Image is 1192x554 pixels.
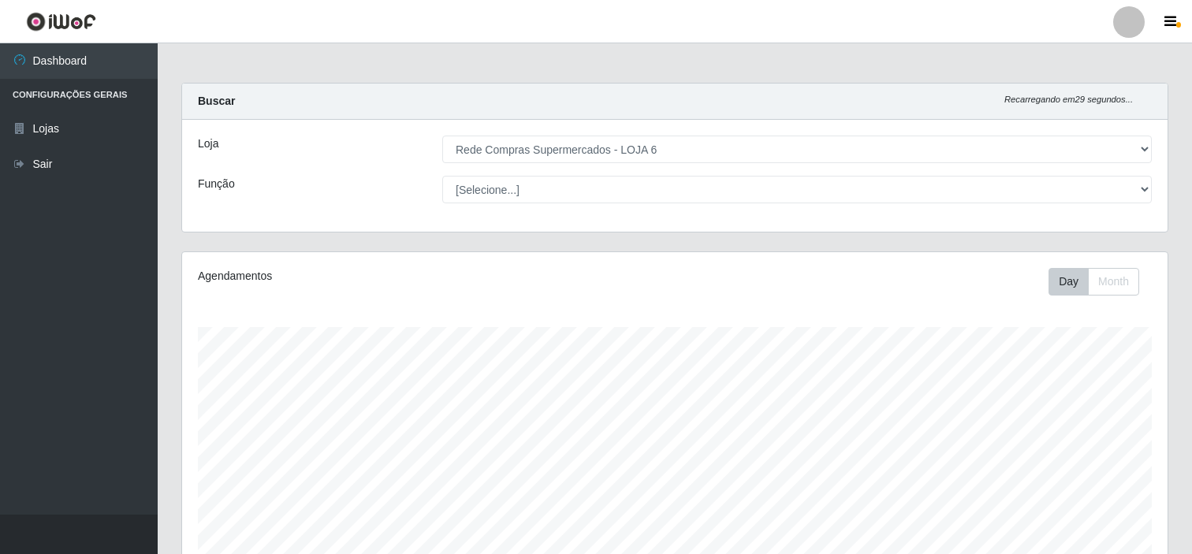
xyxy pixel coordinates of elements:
button: Month [1088,268,1139,296]
strong: Buscar [198,95,235,107]
label: Função [198,176,235,192]
div: Agendamentos [198,268,582,284]
img: CoreUI Logo [26,12,96,32]
div: First group [1049,268,1139,296]
label: Loja [198,136,218,152]
i: Recarregando em 29 segundos... [1004,95,1133,104]
button: Day [1049,268,1089,296]
div: Toolbar with button groups [1049,268,1152,296]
